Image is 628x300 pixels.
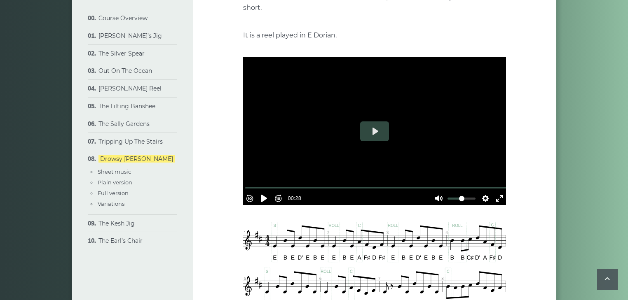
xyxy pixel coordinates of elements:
a: The Earl’s Chair [98,237,143,244]
a: The Sally Gardens [98,120,150,128]
p: It is a reel played in E Dorian. [243,30,506,41]
a: [PERSON_NAME] Reel [98,85,162,92]
a: [PERSON_NAME]’s Jig [98,32,162,40]
a: The Silver Spear [98,50,145,57]
a: The Lilting Banshee [98,102,155,110]
a: Plain version [98,179,132,186]
a: The Kesh Jig [98,220,135,227]
a: Course Overview [98,14,148,22]
a: Tripping Up The Stairs [98,138,163,145]
a: Full version [98,190,129,196]
a: Variations [98,200,124,207]
a: Out On The Ocean [98,67,152,74]
a: Drowsy [PERSON_NAME] [98,155,175,163]
a: Sheet music [98,168,131,175]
